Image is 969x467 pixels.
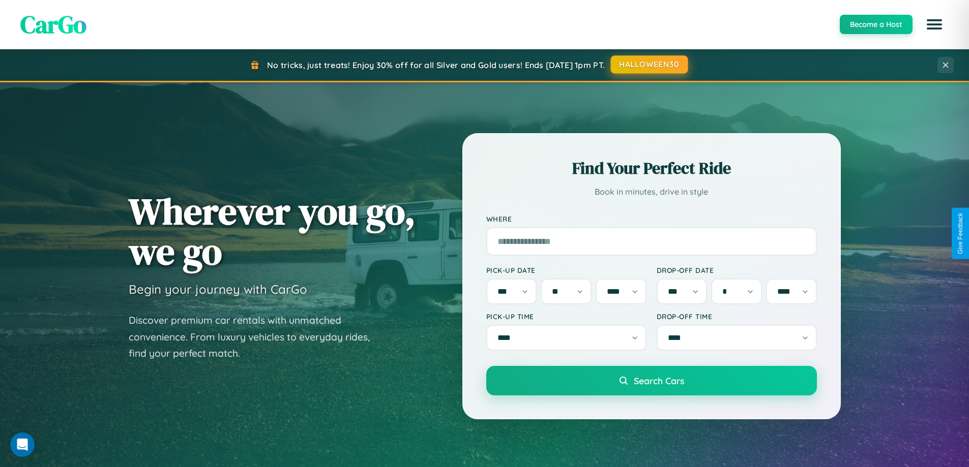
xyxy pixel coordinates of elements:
[486,366,817,395] button: Search Cars
[634,375,684,386] span: Search Cars
[129,191,416,271] h1: Wherever you go, we go
[611,55,688,74] button: HALLOWEEN30
[486,157,817,179] h2: Find Your Perfect Ride
[486,312,647,321] label: Pick-up Time
[129,312,383,362] p: Discover premium car rentals with unmatched convenience. From luxury vehicles to everyday rides, ...
[957,213,964,254] div: Give Feedback
[657,312,817,321] label: Drop-off Time
[486,214,817,223] label: Where
[920,10,949,39] button: Open menu
[840,15,913,34] button: Become a Host
[129,282,307,297] h3: Begin your journey with CarGo
[10,432,35,457] iframe: Intercom live chat
[486,266,647,274] label: Pick-up Date
[657,266,817,274] label: Drop-off Date
[20,8,86,41] span: CarGo
[267,60,605,70] span: No tricks, just treats! Enjoy 30% off for all Silver and Gold users! Ends [DATE] 1pm PT.
[486,184,817,199] p: Book in minutes, drive in style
